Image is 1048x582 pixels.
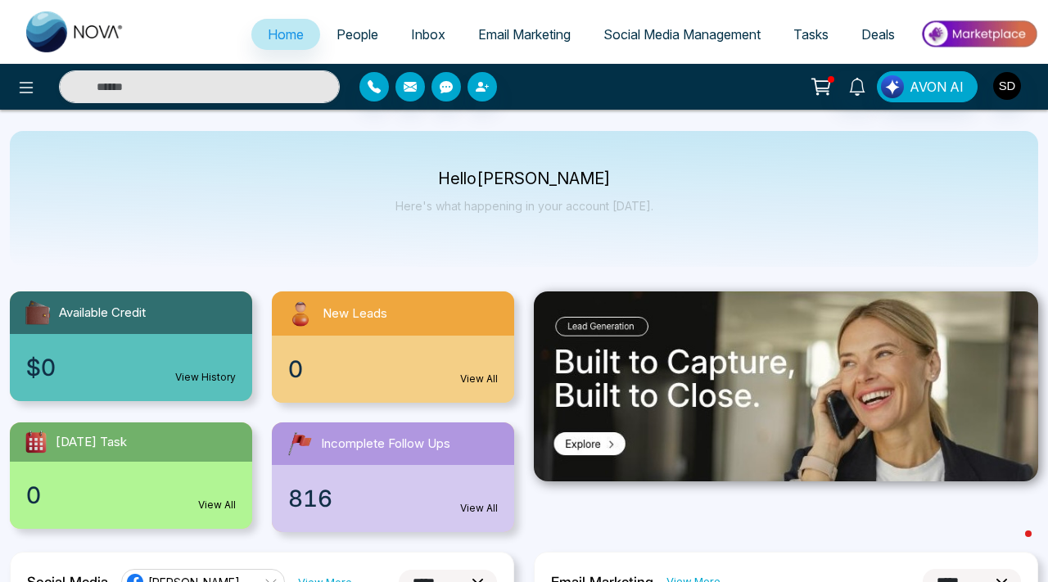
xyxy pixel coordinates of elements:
span: Tasks [793,26,829,43]
a: Incomplete Follow Ups816View All [262,422,524,532]
a: Tasks [777,19,845,50]
a: View All [198,498,236,512]
span: Deals [861,26,895,43]
span: [DATE] Task [56,433,127,452]
img: Nova CRM Logo [26,11,124,52]
span: Inbox [411,26,445,43]
span: Email Marketing [478,26,571,43]
a: Home [251,19,320,50]
span: 0 [288,352,303,386]
span: New Leads [323,305,387,323]
img: . [534,291,1038,481]
img: todayTask.svg [23,429,49,455]
p: Here's what happening in your account [DATE]. [395,199,653,213]
a: New Leads0View All [262,291,524,403]
img: availableCredit.svg [23,298,52,327]
span: Incomplete Follow Ups [321,435,450,453]
span: AVON AI [910,77,964,97]
a: View History [175,370,236,385]
img: Lead Flow [881,75,904,98]
img: followUps.svg [285,429,314,458]
img: User Avatar [993,72,1021,100]
a: Inbox [395,19,462,50]
span: Social Media Management [603,26,761,43]
a: Email Marketing [462,19,587,50]
p: Hello [PERSON_NAME] [395,172,653,186]
a: View All [460,501,498,516]
a: Deals [845,19,911,50]
span: Available Credit [59,304,146,323]
span: Home [268,26,304,43]
iframe: Intercom live chat [992,526,1032,566]
a: View All [460,372,498,386]
span: $0 [26,350,56,385]
span: 816 [288,481,332,516]
button: AVON AI [877,71,978,102]
img: Market-place.gif [919,16,1038,52]
a: Social Media Management [587,19,777,50]
span: People [337,26,378,43]
img: newLeads.svg [285,298,316,329]
span: 0 [26,478,41,512]
a: People [320,19,395,50]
